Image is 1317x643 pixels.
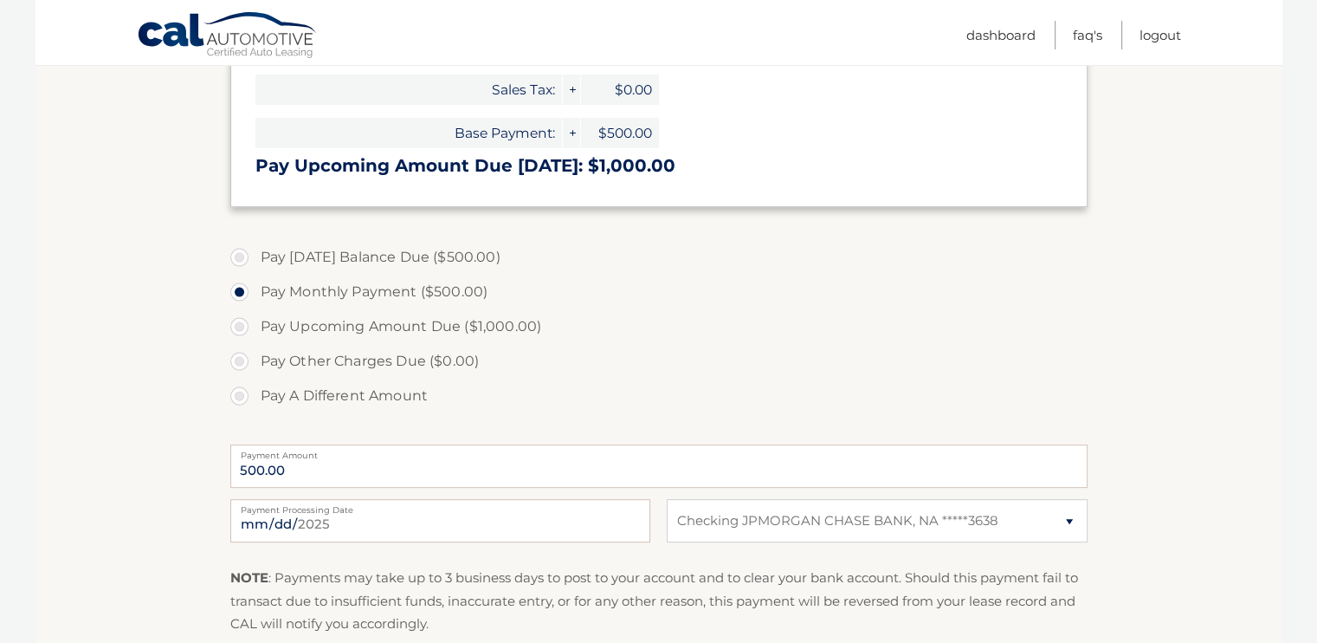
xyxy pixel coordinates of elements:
input: Payment Amount [230,445,1088,488]
label: Pay [DATE] Balance Due ($500.00) [230,240,1088,275]
label: Payment Processing Date [230,499,650,513]
a: FAQ's [1073,21,1102,49]
span: Sales Tax: [255,75,562,105]
span: $0.00 [581,75,659,105]
p: : Payments may take up to 3 business days to post to your account and to clear your bank account.... [230,567,1088,635]
span: $500.00 [581,118,659,148]
label: Pay Monthly Payment ($500.00) [230,275,1088,309]
a: Cal Automotive [137,11,319,62]
a: Logout [1139,21,1181,49]
label: Payment Amount [230,445,1088,458]
input: Payment Date [230,499,650,542]
label: Pay Other Charges Due ($0.00) [230,344,1088,379]
strong: NOTE [230,569,268,586]
span: + [563,118,580,148]
label: Pay A Different Amount [230,379,1088,413]
span: + [563,75,580,105]
span: Base Payment: [255,118,562,148]
h3: Pay Upcoming Amount Due [DATE]: $1,000.00 [255,155,1062,177]
a: Dashboard [966,21,1036,49]
label: Pay Upcoming Amount Due ($1,000.00) [230,309,1088,344]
